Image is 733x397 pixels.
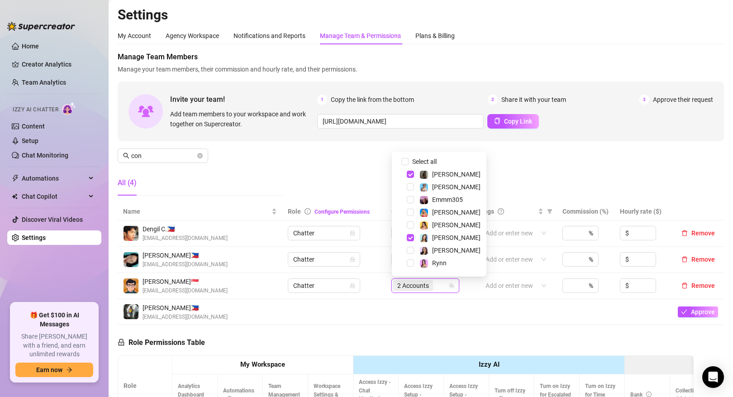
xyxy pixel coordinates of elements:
[407,221,414,229] span: Select tree node
[293,279,355,292] span: Chatter
[22,171,86,186] span: Automations
[22,216,83,223] a: Discover Viral Videos
[432,171,481,178] span: [PERSON_NAME]
[407,247,414,254] span: Select tree node
[118,31,151,41] div: My Account
[681,230,688,236] span: delete
[293,226,355,240] span: Chatter
[170,94,317,105] span: Invite your team!
[432,221,481,229] span: [PERSON_NAME]
[397,281,429,291] span: 2 Accounts
[123,206,270,216] span: Name
[293,253,355,266] span: Chatter
[305,208,311,215] span: info-circle
[22,152,68,159] a: Chat Monitoring
[407,209,414,216] span: Select tree node
[143,224,228,234] span: Dengil C. 🇵🇭
[487,114,539,129] button: Copy Link
[678,228,719,239] button: Remove
[36,366,62,373] span: Earn now
[420,247,428,255] img: Sami
[639,95,649,105] span: 3
[501,95,566,105] span: Share it with your team
[409,157,440,167] span: Select all
[432,209,481,216] span: [PERSON_NAME]
[350,230,355,236] span: lock
[22,43,39,50] a: Home
[166,31,219,41] div: Agency Workspace
[498,208,504,215] span: question-circle
[15,332,93,359] span: Share [PERSON_NAME] with a friend, and earn unlimited rewards
[350,257,355,262] span: lock
[197,153,203,158] button: close-circle
[420,209,428,217] img: Ashley
[681,309,687,315] span: check
[480,206,494,216] span: Tags
[170,109,314,129] span: Add team members to your workspace and work together on Supercreator.
[681,282,688,289] span: delete
[449,283,454,288] span: team
[7,22,75,31] img: logo-BBDzfeDw.svg
[124,252,138,267] img: connie
[331,95,414,105] span: Copy the link from the bottom
[143,313,228,321] span: [EMAIL_ADDRESS][DOMAIN_NAME]
[13,105,58,114] span: Izzy AI Chatter
[22,137,38,144] a: Setup
[143,260,228,269] span: [EMAIL_ADDRESS][DOMAIN_NAME]
[420,171,428,179] img: Brandy
[678,306,718,317] button: Approve
[432,234,481,241] span: [PERSON_NAME]
[62,102,76,115] img: AI Chatter
[118,203,282,220] th: Name
[118,337,205,348] h5: Role Permissions Table
[15,363,93,377] button: Earn nowarrow-right
[504,118,532,125] span: Copy Link
[288,208,301,215] span: Role
[479,360,500,368] strong: Izzy AI
[420,183,428,191] img: Vanessa
[22,79,66,86] a: Team Analytics
[691,256,715,263] span: Remove
[691,308,715,316] span: Approve
[143,287,228,295] span: [EMAIL_ADDRESS][DOMAIN_NAME]
[15,311,93,329] span: 🎁 Get $100 in AI Messages
[488,95,498,105] span: 2
[557,203,615,220] th: Commission (%)
[118,6,724,24] h2: Settings
[22,123,45,130] a: Content
[66,367,72,373] span: arrow-right
[420,196,428,204] img: Emmm305
[407,234,414,241] span: Select tree node
[432,183,481,191] span: [PERSON_NAME]
[653,95,713,105] span: Approve their request
[702,366,724,388] div: Open Intercom Messenger
[118,52,724,62] span: Manage Team Members
[118,177,137,188] div: All (4)
[12,175,19,182] span: thunderbolt
[420,221,428,230] img: Jocelyn
[678,254,719,265] button: Remove
[143,250,228,260] span: [PERSON_NAME] 🇵🇭
[432,259,447,267] span: Rynn
[143,277,228,287] span: [PERSON_NAME] 🇸🇬
[12,193,18,200] img: Chat Copilot
[432,196,463,203] span: Emmm305
[124,304,138,319] img: Shiela Conquilla
[646,392,652,397] span: info-circle
[118,64,724,74] span: Manage your team members, their commission and hourly rate, and their permissions.
[407,196,414,203] span: Select tree node
[22,234,46,241] a: Settings
[678,280,719,291] button: Remove
[124,278,138,293] img: conan bez
[350,283,355,288] span: lock
[317,95,327,105] span: 1
[614,203,672,220] th: Hourly rate ($)
[432,247,481,254] span: [PERSON_NAME]
[320,31,401,41] div: Manage Team & Permissions
[143,303,228,313] span: [PERSON_NAME] 🇵🇭
[407,171,414,178] span: Select tree node
[124,226,138,241] img: Dengil Consigna
[420,259,428,268] img: Rynn
[22,57,94,72] a: Creator Analytics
